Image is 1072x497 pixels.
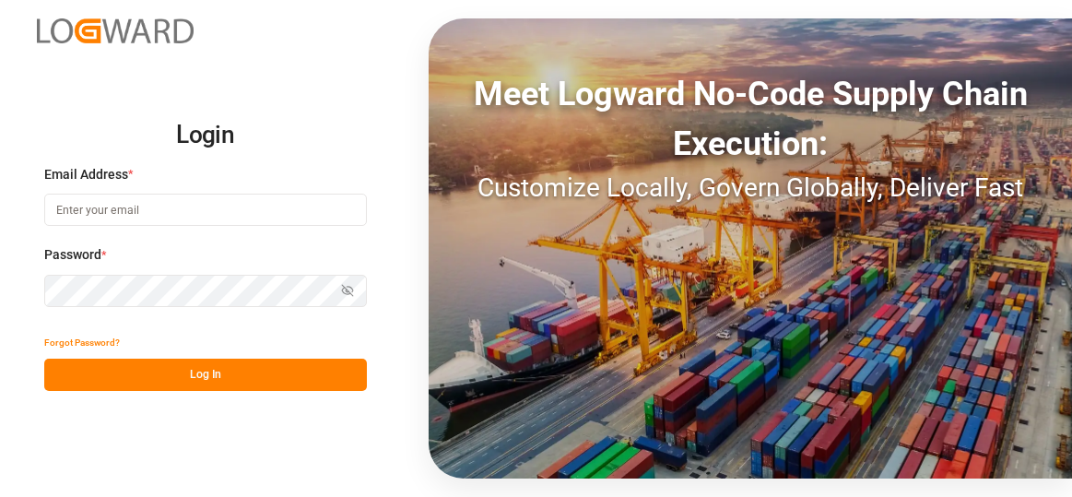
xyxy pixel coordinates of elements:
div: Customize Locally, Govern Globally, Deliver Fast [429,169,1072,207]
img: Logward_new_orange.png [37,18,194,43]
button: Log In [44,359,367,391]
span: Password [44,245,101,265]
h2: Login [44,106,367,165]
div: Meet Logward No-Code Supply Chain Execution: [429,69,1072,169]
input: Enter your email [44,194,367,226]
button: Forgot Password? [44,326,120,359]
span: Email Address [44,165,128,184]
